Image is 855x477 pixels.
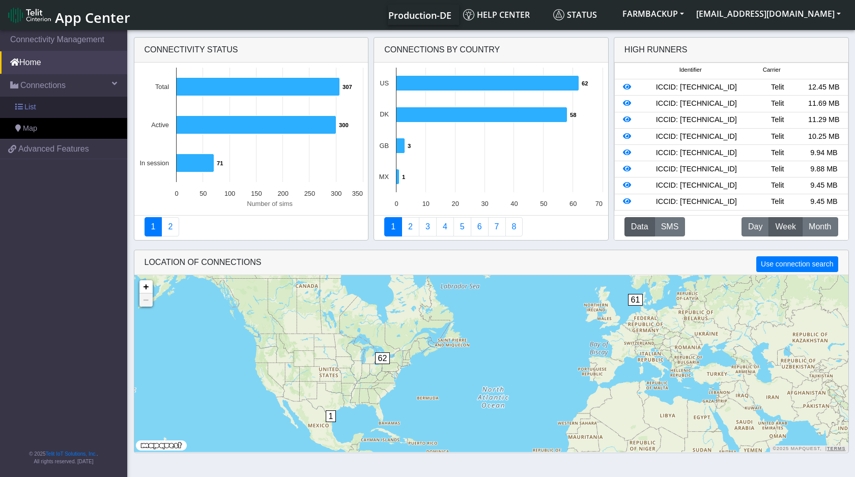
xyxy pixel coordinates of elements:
img: status.svg [553,9,564,20]
text: 58 [570,112,576,118]
div: 12.45 MB [801,82,847,93]
a: App Center [8,4,129,26]
text: DK [380,110,389,118]
text: 300 [331,190,341,197]
div: Telit [754,82,801,93]
text: MX [379,173,389,181]
text: 100 [224,190,235,197]
div: ICCID: [TECHNICAL_ID] [638,114,754,126]
text: Number of sims [247,200,293,207]
button: Month [802,217,838,236]
span: Month [809,221,831,233]
text: 50 [199,190,207,197]
text: 50 [540,200,547,207]
text: 60 [569,200,577,207]
a: Not Connected for 30 days [505,217,523,236]
div: Telit [754,164,801,175]
text: 300 [339,122,349,128]
div: Telit [754,114,801,126]
span: Production-DE [388,9,451,21]
a: Zoom in [139,280,153,293]
div: ICCID: [TECHNICAL_ID] [638,196,754,207]
div: Telit [754,180,801,191]
span: App Center [55,8,130,27]
a: Telit IoT Solutions, Inc. [46,451,97,457]
text: 250 [304,190,315,197]
text: US [380,79,389,87]
text: 350 [352,190,362,197]
text: 0 [395,200,398,207]
div: ICCID: [TECHNICAL_ID] [638,82,754,93]
div: Telit [754,98,801,109]
a: Terms [827,446,846,451]
a: Help center [459,5,549,25]
div: ICCID: [TECHNICAL_ID] [638,164,754,175]
button: Day [742,217,769,236]
div: 9.45 MB [801,180,847,191]
div: ICCID: [TECHNICAL_ID] [638,131,754,142]
text: In session [139,159,169,167]
span: 61 [628,294,643,306]
a: Connectivity status [145,217,162,236]
nav: Summary paging [145,217,358,236]
img: knowledge.svg [463,9,474,20]
button: Week [768,217,803,236]
span: Connections [20,79,66,92]
button: SMS [654,217,686,236]
div: 9.88 MB [801,164,847,175]
text: 3 [408,143,411,149]
text: 71 [217,160,223,166]
a: Zoom out [139,293,153,307]
div: 1 [326,410,336,441]
text: 0 [175,190,178,197]
a: Zero Session [488,217,506,236]
text: 200 [277,190,288,197]
a: 14 Days Trend [471,217,489,236]
button: [EMAIL_ADDRESS][DOMAIN_NAME] [690,5,847,23]
div: 9.94 MB [801,147,847,159]
a: Usage per Country [419,217,437,236]
text: 30 [481,200,489,207]
text: 10 [422,200,430,207]
div: LOCATION OF CONNECTIONS [134,250,848,275]
text: 1 [402,174,405,180]
span: 62 [375,352,390,364]
div: Connections By Country [374,38,608,63]
nav: Summary paging [384,217,598,236]
div: 9.45 MB [801,196,847,207]
button: Use connection search [756,256,838,272]
a: Deployment status [161,217,179,236]
div: High Runners [624,44,688,56]
text: 20 [452,200,459,207]
a: Your current platform instance [388,5,451,25]
text: Active [151,121,169,129]
a: Status [549,5,616,25]
div: 10.25 MB [801,131,847,142]
text: 70 [595,200,603,207]
div: 11.69 MB [801,98,847,109]
div: Telit [754,147,801,159]
span: Carrier [763,66,781,74]
span: Day [748,221,762,233]
div: 11.29 MB [801,114,847,126]
button: FARMBACKUP [616,5,690,23]
a: Connections By Country [384,217,402,236]
div: ICCID: [TECHNICAL_ID] [638,147,754,159]
span: Identifier [679,66,702,74]
span: Week [775,221,796,233]
span: Advanced Features [18,143,89,155]
span: List [24,102,36,113]
text: 62 [582,80,588,86]
text: 307 [343,84,352,90]
img: logo-telit-cinterion-gw-new.png [8,7,51,23]
span: Map [23,123,37,134]
span: Status [553,9,597,20]
text: 150 [251,190,262,197]
a: Connections By Carrier [436,217,454,236]
div: Connectivity status [134,38,368,63]
div: ICCID: [TECHNICAL_ID] [638,180,754,191]
span: 1 [326,410,336,422]
div: Telit [754,131,801,142]
text: Total [155,83,168,91]
span: Help center [463,9,530,20]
